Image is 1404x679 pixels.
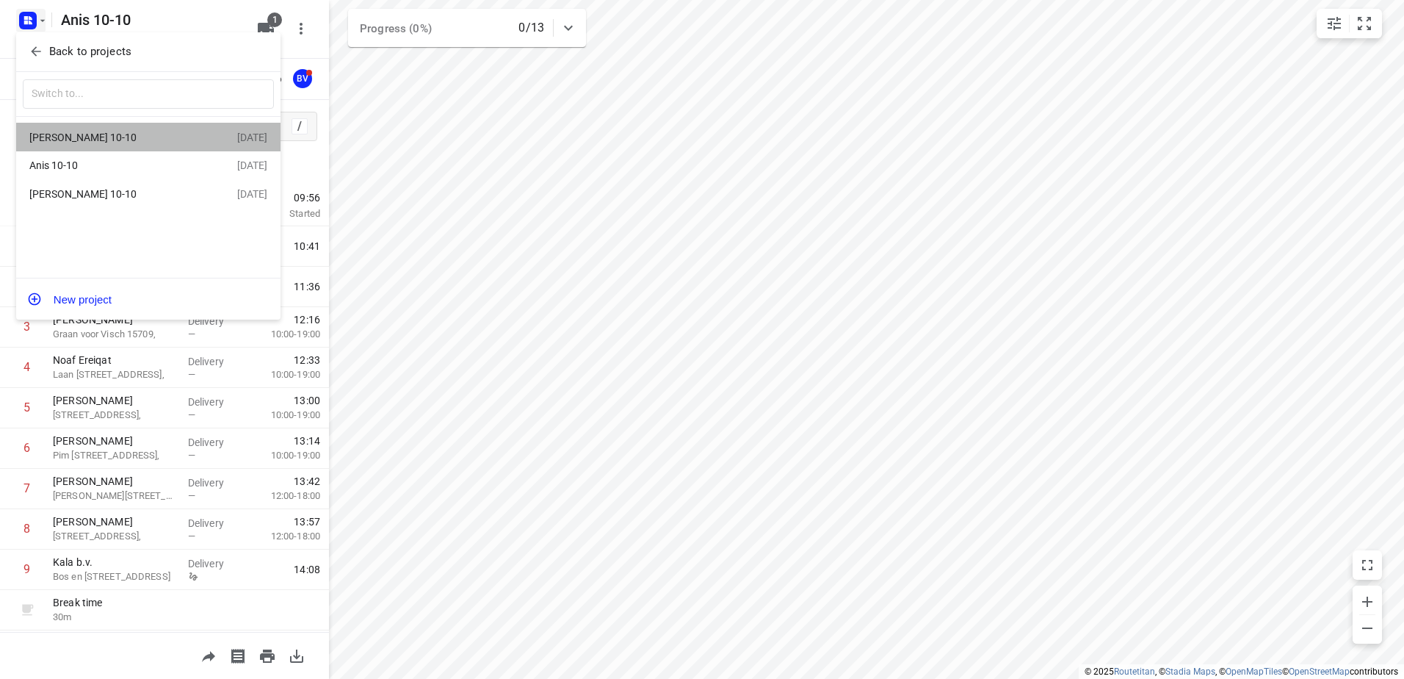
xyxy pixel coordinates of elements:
p: Back to projects [49,43,131,60]
div: [DATE] [237,159,267,171]
div: [PERSON_NAME] 10-10 [29,132,198,143]
div: [PERSON_NAME] 10-10[DATE] [16,123,281,151]
button: New project [16,284,281,314]
div: Anis 10-10 [29,159,198,171]
div: [DATE] [237,188,267,200]
input: Switch to... [23,79,274,109]
div: [DATE] [237,132,267,143]
div: [PERSON_NAME] 10-10[DATE] [16,180,281,209]
button: Back to projects [23,40,274,64]
div: [PERSON_NAME] 10-10 [29,188,198,200]
div: Anis 10-10[DATE] [16,151,281,180]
